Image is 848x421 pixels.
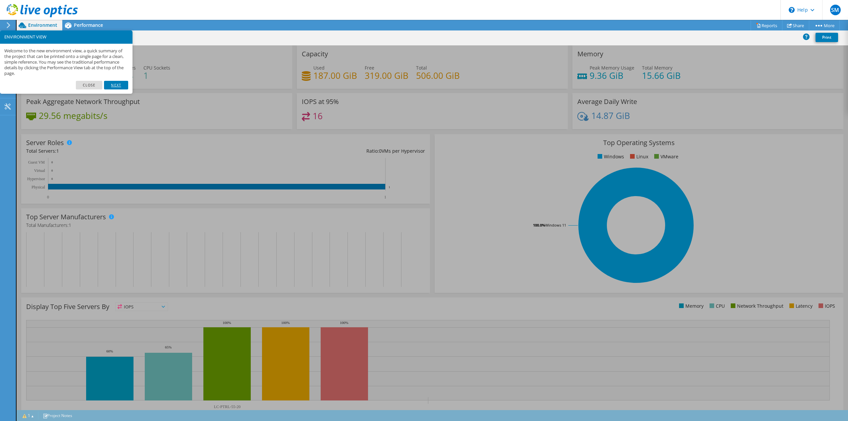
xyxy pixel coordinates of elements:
[782,20,809,30] a: Share
[4,35,128,39] h3: ENVIRONMENT VIEW
[28,22,57,28] span: Environment
[18,411,38,420] a: 1
[74,22,103,28] span: Performance
[830,5,841,15] span: SM
[104,81,128,89] a: Next
[816,33,838,42] a: Print
[4,48,128,77] p: Welcome to the new environment view, a quick summary of the project that can be printed onto a si...
[76,81,103,89] a: Close
[38,411,77,420] a: Project Notes
[751,20,782,30] a: Reports
[116,303,168,311] span: IOPS
[809,20,840,30] a: More
[789,7,795,13] svg: \n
